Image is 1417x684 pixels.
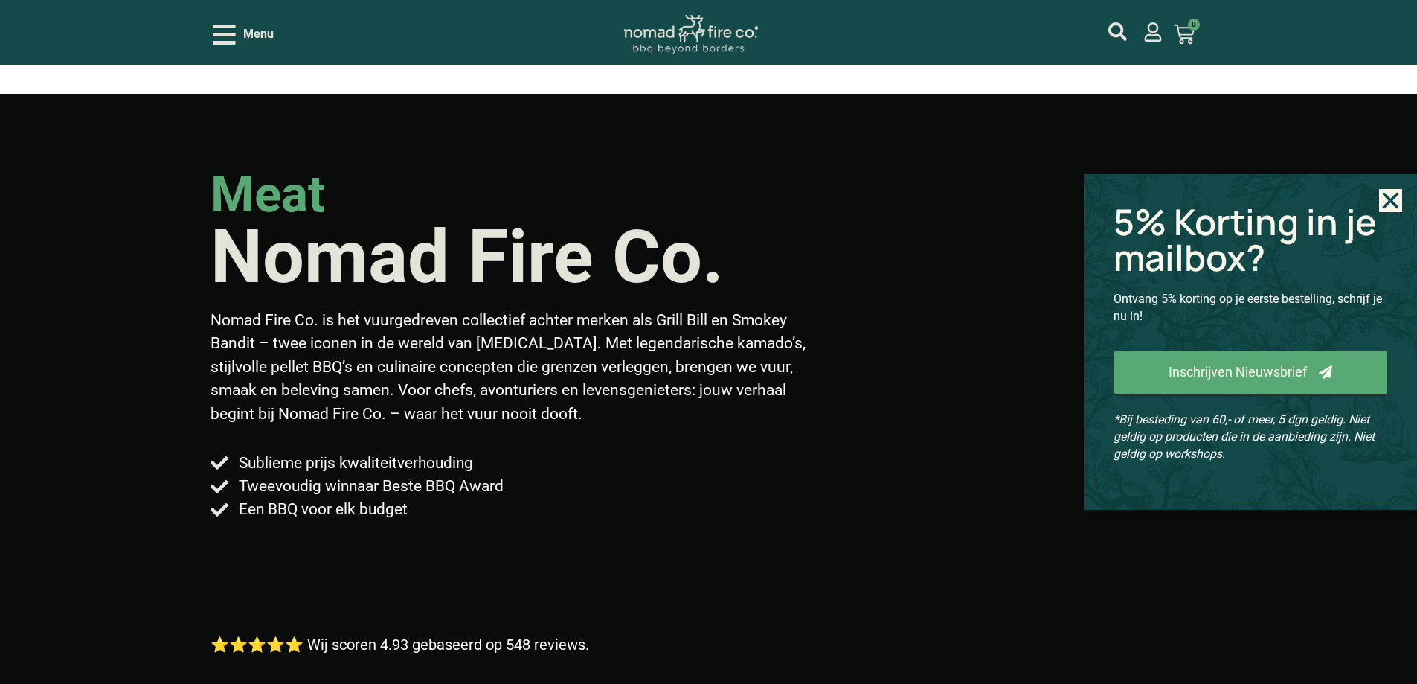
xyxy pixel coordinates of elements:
span: Menu [243,25,274,43]
h1: Nomad Fire Co. [211,220,724,294]
p: ⭐⭐⭐⭐⭐ Wij scoren 4.93 gebaseerd op 548 reviews. [211,633,589,656]
h2: 5% Korting in je mailbox? [1114,204,1387,275]
a: Close [1379,189,1402,212]
span: Een BBQ voor elk budget [235,498,408,521]
p: Ontvang 5% korting op je eerste bestelling, schrijf je nu in! [1114,290,1387,325]
span: 0 [1188,19,1200,31]
span: Tweevoudig winnaar Beste BBQ Award [235,475,504,498]
em: *Bij besteding van 60,- of meer, 5 dgn geldig. Niet geldig op producten die in de aanbieding zijn... [1114,412,1375,461]
div: Open/Close Menu [213,22,274,48]
img: Nomad Logo [624,15,758,54]
p: Nomad Fire Co. is het vuurgedreven collectief achter merken als Grill Bill en Smokey Bandit – twe... [211,309,817,426]
a: Inschrijven Nieuwsbrief [1114,351,1387,396]
a: 0 [1156,15,1212,54]
a: mijn account [1143,22,1163,42]
h2: meat [211,170,325,220]
span: Inschrijven Nieuwsbrief [1169,365,1307,379]
span: Sublieme prijs kwaliteitverhouding [235,452,473,475]
a: mijn account [1108,22,1127,41]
